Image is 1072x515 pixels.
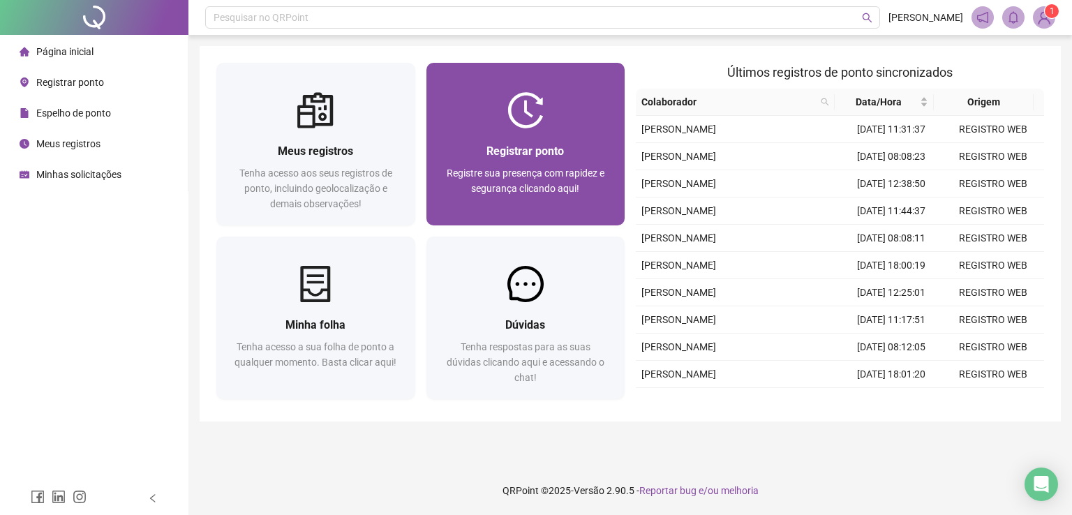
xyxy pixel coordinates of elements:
td: [DATE] 11:31:37 [840,116,942,143]
sup: Atualize o seu contato no menu Meus Dados [1045,4,1059,18]
span: file [20,108,29,118]
span: Página inicial [36,46,94,57]
span: [PERSON_NAME] [641,205,716,216]
span: Data/Hora [840,94,917,110]
span: [PERSON_NAME] [641,287,716,298]
span: Tenha acesso aos seus registros de ponto, incluindo geolocalização e demais observações! [239,167,392,209]
span: search [862,13,872,23]
span: instagram [73,490,87,504]
td: [DATE] 18:00:19 [840,252,942,279]
span: home [20,47,29,57]
a: Meus registrosTenha acesso aos seus registros de ponto, incluindo geolocalização e demais observa... [216,63,415,225]
td: REGISTRO WEB [942,143,1044,170]
img: 93325 [1034,7,1055,28]
td: [DATE] 12:25:01 [840,279,942,306]
span: facebook [31,490,45,504]
td: REGISTRO WEB [942,334,1044,361]
td: [DATE] 11:44:37 [840,197,942,225]
td: REGISTRO WEB [942,361,1044,388]
td: REGISTRO WEB [942,279,1044,306]
span: Meus registros [36,138,100,149]
span: [PERSON_NAME] [641,232,716,244]
span: search [818,91,832,112]
span: search [821,98,829,106]
span: notification [976,11,989,24]
td: REGISTRO WEB [942,306,1044,334]
span: Tenha respostas para as suas dúvidas clicando aqui e acessando o chat! [447,341,604,383]
span: [PERSON_NAME] [641,314,716,325]
span: Tenha acesso a sua folha de ponto a qualquer momento. Basta clicar aqui! [234,341,396,368]
span: Espelho de ponto [36,107,111,119]
span: linkedin [52,490,66,504]
td: [DATE] 08:08:23 [840,143,942,170]
span: Registrar ponto [36,77,104,88]
span: clock-circle [20,139,29,149]
span: left [148,493,158,503]
td: REGISTRO WEB [942,197,1044,225]
td: [DATE] 11:17:51 [840,306,942,334]
span: schedule [20,170,29,179]
span: bell [1007,11,1020,24]
footer: QRPoint © 2025 - 2.90.5 - [188,466,1072,515]
a: Registrar pontoRegistre sua presença com rapidez e segurança clicando aqui! [426,63,625,225]
td: REGISTRO WEB [942,225,1044,252]
span: [PERSON_NAME] [641,178,716,189]
a: DúvidasTenha respostas para as suas dúvidas clicando aqui e acessando o chat! [426,237,625,399]
span: environment [20,77,29,87]
span: Dúvidas [505,318,545,331]
span: [PERSON_NAME] [641,124,716,135]
span: Minhas solicitações [36,169,121,180]
td: [DATE] 08:08:11 [840,225,942,252]
span: [PERSON_NAME] [641,341,716,352]
td: REGISTRO WEB [942,388,1044,415]
td: REGISTRO WEB [942,170,1044,197]
th: Data/Hora [835,89,934,116]
td: [DATE] 18:01:20 [840,361,942,388]
span: [PERSON_NAME] [641,151,716,162]
span: [PERSON_NAME] [641,368,716,380]
span: Reportar bug e/ou melhoria [639,485,759,496]
span: Últimos registros de ponto sincronizados [727,65,953,80]
td: [DATE] 12:27:00 [840,388,942,415]
span: Registre sua presença com rapidez e segurança clicando aqui! [447,167,604,194]
span: Colaborador [641,94,815,110]
span: Registrar ponto [486,144,564,158]
span: Minha folha [285,318,345,331]
span: 1 [1050,6,1055,16]
span: [PERSON_NAME] [641,260,716,271]
span: Versão [574,485,604,496]
div: Open Intercom Messenger [1025,468,1058,501]
td: REGISTRO WEB [942,116,1044,143]
span: [PERSON_NAME] [888,10,963,25]
td: [DATE] 08:12:05 [840,334,942,361]
a: Minha folhaTenha acesso a sua folha de ponto a qualquer momento. Basta clicar aqui! [216,237,415,399]
th: Origem [934,89,1033,116]
td: [DATE] 12:38:50 [840,170,942,197]
span: Meus registros [278,144,353,158]
td: REGISTRO WEB [942,252,1044,279]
